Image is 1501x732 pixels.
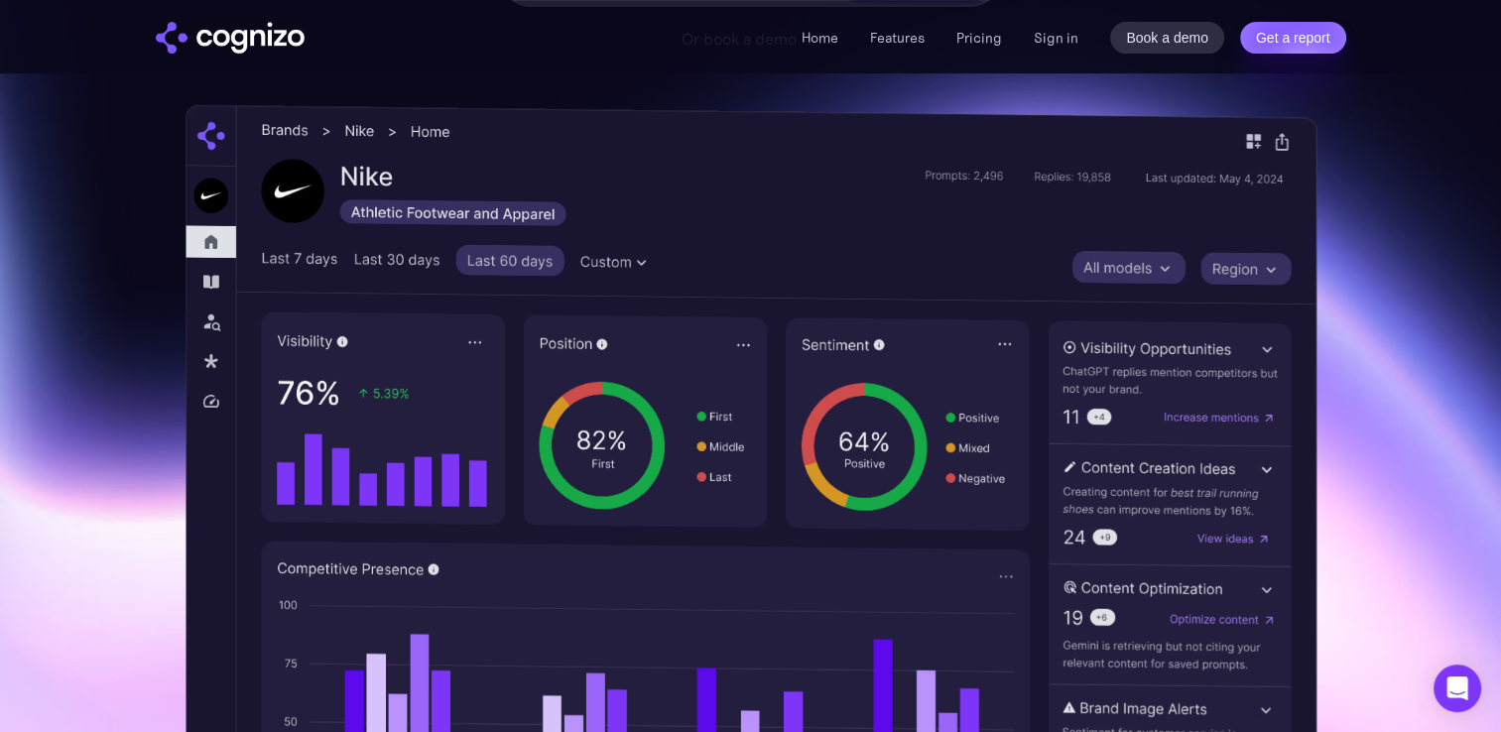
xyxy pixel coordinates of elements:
[156,22,305,54] img: cognizo logo
[156,22,305,54] a: home
[870,29,925,47] a: Features
[1240,22,1346,54] a: Get a report
[956,29,1002,47] a: Pricing
[1034,26,1078,50] a: Sign in
[802,29,838,47] a: Home
[1110,22,1224,54] a: Book a demo
[1434,665,1481,712] div: Open Intercom Messenger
